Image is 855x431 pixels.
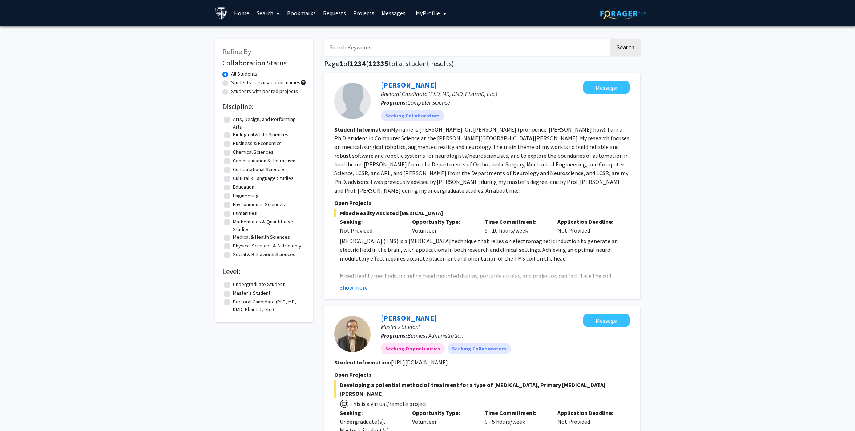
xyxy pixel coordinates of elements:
[233,298,304,313] label: Doctoral Candidate (PhD, MD, DMD, PharmD, etc.)
[231,79,301,86] label: Students seeking opportunities
[479,217,552,235] div: 5 - 10 hours/week
[407,332,463,339] span: Business Administration
[368,59,388,68] span: 12335
[600,8,646,19] img: ForagerOne Logo
[222,102,306,111] h2: Discipline:
[583,314,630,327] button: Message Andrew Michaelson
[334,380,630,398] span: Developing a potential method of treatment for a type of [MEDICAL_DATA], Primary [MEDICAL_DATA][P...
[233,148,274,156] label: Chemical Sciences
[340,237,618,262] span: [MEDICAL_DATA] (TMS) is a [MEDICAL_DATA] technique that relies on electromagnetic induction to ge...
[381,332,407,339] b: Programs:
[350,0,378,26] a: Projects
[485,408,547,417] p: Time Commitment:
[340,408,402,417] p: Seeking:
[583,81,630,94] button: Message Yihao Liu
[283,0,319,26] a: Bookmarks
[253,0,283,26] a: Search
[412,217,474,226] p: Opportunity Type:
[319,0,350,26] a: Requests
[222,267,306,276] h2: Level:
[5,398,31,426] iframe: Chat
[339,59,343,68] span: 1
[233,218,304,233] label: Mathematics & Quantitative Studies
[552,217,625,235] div: Not Provided
[340,271,630,289] p: Mixed Reality methods, including head mounted display, portable display, and projector, can facil...
[350,59,366,68] span: 1234
[407,217,479,235] div: Volunteer
[233,140,282,147] label: Business & Economics
[334,359,391,366] b: Student Information:
[391,359,448,366] fg-read-more: [URL][DOMAIN_NAME]
[557,217,619,226] p: Application Deadline:
[233,281,285,288] label: Undergraduate Student
[233,233,290,241] label: Medical & Health Sciences
[233,209,257,217] label: Humanities
[222,59,306,67] h2: Collaboration Status:
[233,183,254,191] label: Education
[334,209,630,217] span: Mixed Reality Assisted [MEDICAL_DATA]
[610,39,640,56] button: Search
[448,343,511,354] mat-chip: Seeking Collaborators
[381,80,437,89] a: [PERSON_NAME]
[416,9,440,17] span: My Profile
[334,199,372,206] span: Open Projects
[381,313,437,322] a: [PERSON_NAME]
[233,157,295,165] label: Communication & Journalism
[381,343,445,354] mat-chip: Seeking Opportunities
[233,242,301,250] label: Physical Sciences & Astronomy
[222,47,251,56] span: Refine By
[557,408,619,417] p: Application Deadline:
[340,283,368,292] button: Show more
[340,217,402,226] p: Seeking:
[233,201,285,208] label: Environmental Sciences
[381,99,407,106] b: Programs:
[233,251,295,258] label: Social & Behavioral Sciences
[334,371,372,378] span: Open Projects
[233,116,304,131] label: Arts, Design, and Performing Arts
[324,39,609,56] input: Search Keywords
[230,0,253,26] a: Home
[231,70,257,78] label: All Students
[233,131,289,138] label: Biological & Life Sciences
[485,217,547,226] p: Time Commitment:
[381,323,420,330] span: Master's Student
[381,110,444,121] mat-chip: Seeking Collaborators
[412,408,474,417] p: Opportunity Type:
[334,126,629,194] fg-read-more: My name is [PERSON_NAME]. Or, [PERSON_NAME] (pronounce: [PERSON_NAME] how). I am a Ph.D. student ...
[381,90,497,97] span: Doctoral Candidate (PhD, MD, DMD, PharmD, etc.)
[233,174,294,182] label: Cultural & Language Studies
[233,192,259,200] label: Engineering
[215,7,228,20] img: Johns Hopkins University Logo
[407,99,450,106] span: Computer Science
[334,126,391,133] b: Student Information:
[324,59,640,68] h1: Page of ( total student results)
[340,226,402,235] div: Not Provided
[233,289,270,297] label: Master's Student
[378,0,409,26] a: Messages
[231,88,298,95] label: Students with posted projects
[349,400,427,407] span: This is a virtual/remote project
[233,166,286,173] label: Computational Sciences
